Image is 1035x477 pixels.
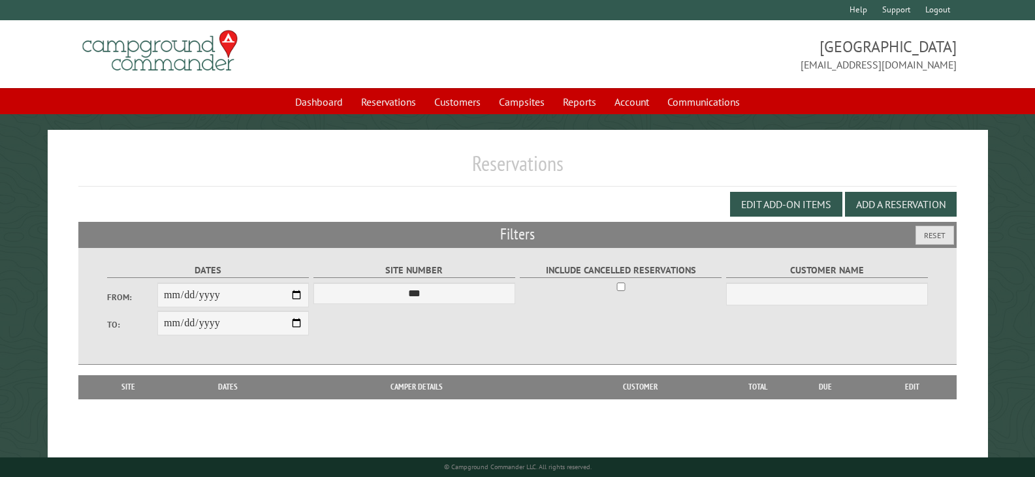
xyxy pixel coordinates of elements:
[107,263,310,278] label: Dates
[78,151,957,187] h1: Reservations
[285,375,549,399] th: Camper Details
[520,263,722,278] label: Include Cancelled Reservations
[287,89,351,114] a: Dashboard
[555,89,604,114] a: Reports
[845,192,957,217] button: Add a Reservation
[107,291,157,303] label: From:
[444,463,592,471] small: © Campground Commander LLC. All rights reserved.
[313,263,516,278] label: Site Number
[78,222,957,247] h2: Filters
[491,89,552,114] a: Campsites
[426,89,488,114] a: Customers
[784,375,867,399] th: Due
[867,375,957,399] th: Edit
[171,375,285,399] th: Dates
[518,36,957,72] span: [GEOGRAPHIC_DATA] [EMAIL_ADDRESS][DOMAIN_NAME]
[78,25,242,76] img: Campground Commander
[730,192,842,217] button: Edit Add-on Items
[85,375,171,399] th: Site
[607,89,657,114] a: Account
[549,375,732,399] th: Customer
[660,89,748,114] a: Communications
[353,89,424,114] a: Reservations
[731,375,784,399] th: Total
[916,226,954,245] button: Reset
[107,318,157,331] label: To:
[726,263,929,278] label: Customer Name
